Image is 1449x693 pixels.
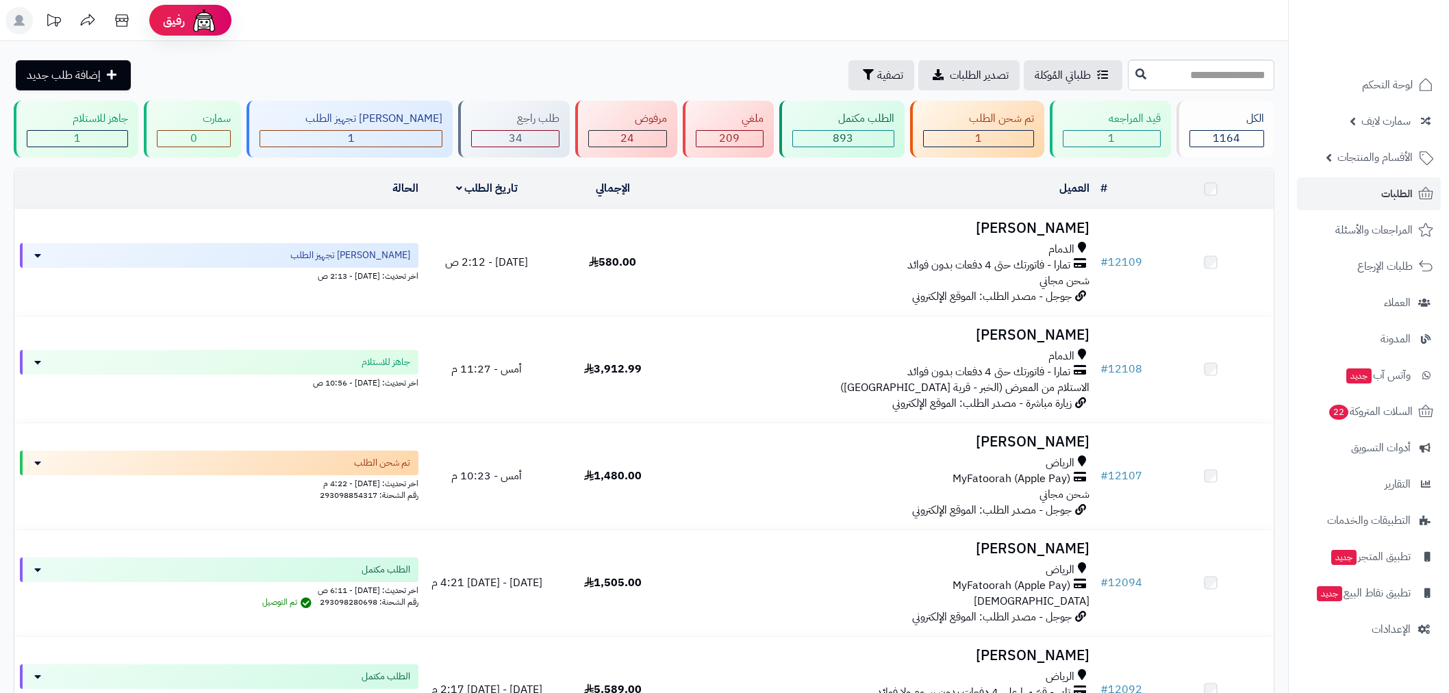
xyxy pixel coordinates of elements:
[588,111,666,127] div: مرفوض
[455,101,572,157] a: طلب راجع 34
[1059,180,1089,197] a: العميل
[1297,431,1441,464] a: أدوات التسويق
[681,220,1089,236] h3: [PERSON_NAME]
[1297,395,1441,428] a: السلات المتروكة22
[1329,405,1348,420] span: 22
[924,131,1033,147] div: 1
[1361,112,1411,131] span: سمارت لايف
[840,379,1089,396] span: الاستلام من المعرض (الخبر - قرية [GEOGRAPHIC_DATA])
[1100,361,1108,377] span: #
[260,111,442,127] div: [PERSON_NAME] تجهيز الطلب
[1384,293,1411,312] span: العملاء
[792,111,894,127] div: الطلب مكتمل
[1048,349,1074,364] span: الدمام
[362,670,410,683] span: الطلب مكتمل
[320,489,418,501] span: رقم الشحنة: 293098854317
[1297,577,1441,609] a: تطبيق نقاط البيعجديد
[1063,111,1161,127] div: قيد المراجعه
[431,575,542,591] span: [DATE] - [DATE] 4:21 م
[27,111,128,127] div: جاهز للاستلام
[1100,361,1142,377] a: #12108
[392,180,418,197] a: الحالة
[1381,184,1413,203] span: الطلبات
[1385,475,1411,494] span: التقارير
[320,596,418,608] span: رقم الشحنة: 293098280698
[1047,101,1174,157] a: قيد المراجعه 1
[1048,242,1074,257] span: الدمام
[950,67,1009,84] span: تصدير الطلبات
[1213,130,1240,147] span: 1164
[1100,254,1142,270] a: #12109
[696,111,764,127] div: ملغي
[833,130,853,147] span: 893
[20,475,418,490] div: اخر تحديث: [DATE] - 4:22 م
[681,541,1089,557] h3: [PERSON_NAME]
[793,131,894,147] div: 893
[1317,586,1342,601] span: جديد
[190,130,197,147] span: 0
[1046,562,1074,578] span: الرياض
[1100,180,1107,197] a: #
[157,131,230,147] div: 0
[907,364,1070,380] span: تمارا - فاتورتك حتى 4 دفعات بدون فوائد
[260,131,442,147] div: 1
[1100,575,1108,591] span: #
[456,180,518,197] a: تاريخ الطلب
[362,563,410,577] span: الطلب مكتمل
[848,60,914,90] button: تصفية
[907,257,1070,273] span: تمارا - فاتورتك حتى 4 دفعات بدون فوائد
[1046,455,1074,471] span: الرياض
[1039,486,1089,503] span: شحن مجاني
[1327,511,1411,530] span: التطبيقات والخدمات
[1351,438,1411,457] span: أدوات التسويق
[1297,504,1441,537] a: التطبيقات والخدمات
[1297,177,1441,210] a: الطلبات
[892,395,1072,412] span: زيارة مباشرة - مصدر الطلب: الموقع الإلكتروني
[1330,547,1411,566] span: تطبيق المتجر
[953,471,1070,487] span: MyFatoorah (Apple Pay)
[1039,273,1089,289] span: شحن مجاني
[1328,402,1413,421] span: السلات المتروكة
[451,468,522,484] span: أمس - 10:23 م
[589,131,666,147] div: 24
[471,111,559,127] div: طلب راجع
[354,456,410,470] span: تم شحن الطلب
[27,131,127,147] div: 1
[923,111,1034,127] div: تم شحن الطلب
[27,67,101,84] span: إضافة طلب جديد
[1297,540,1441,573] a: تطبيق المتجرجديد
[509,130,522,147] span: 34
[1100,468,1142,484] a: #12107
[696,131,763,147] div: 209
[620,130,634,147] span: 24
[777,101,907,157] a: الطلب مكتمل 893
[680,101,777,157] a: ملغي 209
[1297,359,1441,392] a: وآتس آبجديد
[244,101,455,157] a: [PERSON_NAME] تجهيز الطلب 1
[20,375,418,389] div: اخر تحديث: [DATE] - 10:56 ص
[584,468,642,484] span: 1,480.00
[472,131,559,147] div: 34
[719,130,740,147] span: 209
[572,101,679,157] a: مرفوض 24
[912,609,1072,625] span: جوجل - مصدر الطلب: الموقع الإلكتروني
[20,268,418,282] div: اخر تحديث: [DATE] - 2:13 ص
[1100,468,1108,484] span: #
[1046,669,1074,685] span: الرياض
[681,327,1089,343] h3: [PERSON_NAME]
[163,12,185,29] span: رفيق
[1100,254,1108,270] span: #
[1297,613,1441,646] a: الإعدادات
[912,288,1072,305] span: جوجل - مصدر الطلب: الموقع الإلكتروني
[262,596,315,608] span: تم التوصيل
[11,101,141,157] a: جاهز للاستلام 1
[1362,75,1413,94] span: لوحة التحكم
[584,361,642,377] span: 3,912.99
[1108,130,1115,147] span: 1
[141,101,244,157] a: سمارت 0
[1297,468,1441,501] a: التقارير
[1063,131,1160,147] div: 1
[1345,366,1411,385] span: وآتس آب
[1297,68,1441,101] a: لوحة التحكم
[1297,286,1441,319] a: العملاء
